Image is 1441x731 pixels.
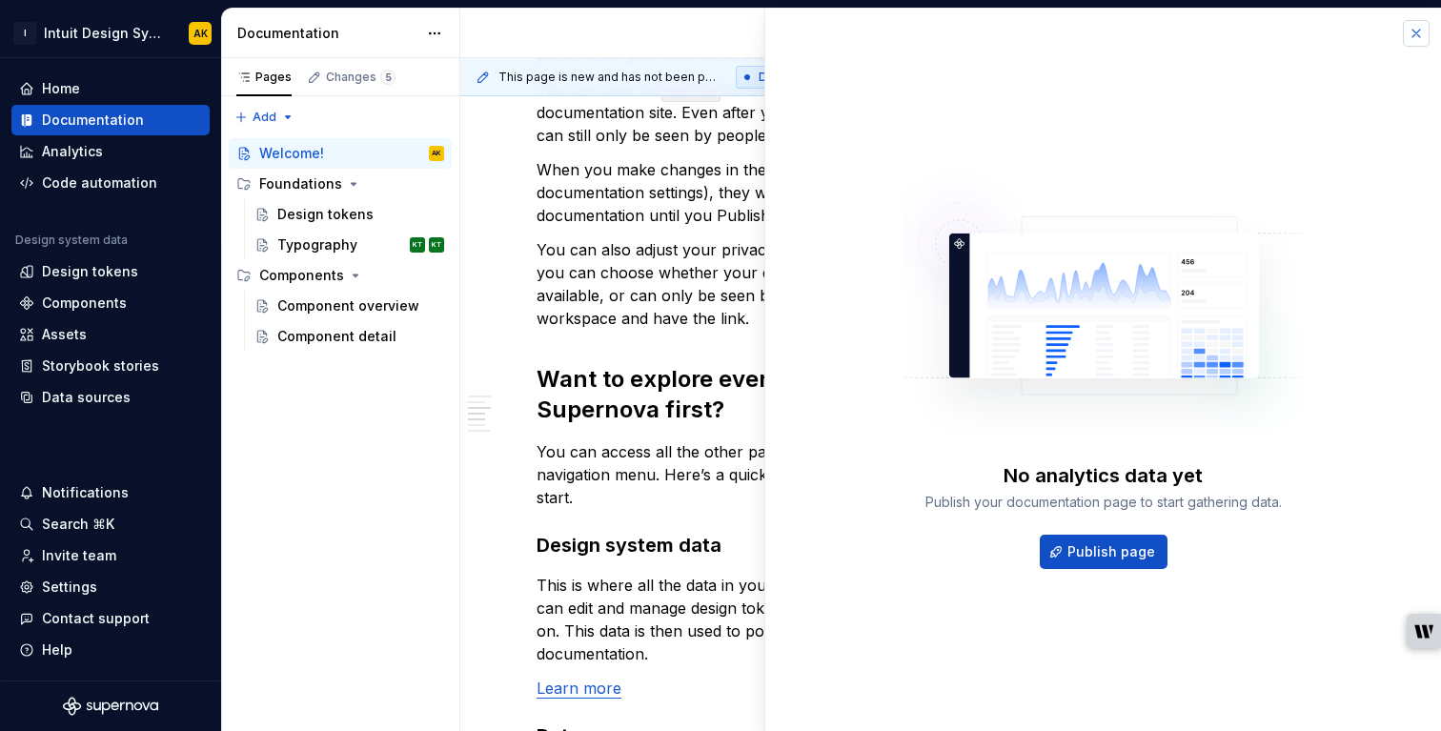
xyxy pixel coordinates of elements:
[277,205,374,224] div: Design tokens
[537,78,1023,147] p: You can click the button to build and update your documentation site. Even after you publish, you...
[42,325,87,344] div: Assets
[42,173,157,193] div: Code automation
[42,609,150,628] div: Contact support
[229,260,452,291] div: Components
[247,321,452,352] a: Component detail
[277,327,396,346] div: Component detail
[537,532,1023,558] h3: Design system data
[44,24,166,43] div: Intuit Design System
[277,296,419,315] div: Component overview
[259,266,344,285] div: Components
[4,12,217,53] button: IIntuit Design SystemAK
[42,546,116,565] div: Invite team
[63,697,158,716] svg: Supernova Logo
[11,477,210,508] button: Notifications
[11,351,210,381] a: Storybook stories
[15,233,128,248] div: Design system data
[42,142,103,161] div: Analytics
[42,515,114,534] div: Search ⌘K
[237,24,417,43] div: Documentation
[42,640,72,660] div: Help
[11,509,210,539] button: Search ⌘K
[247,230,452,260] a: TypographyKTKT
[498,70,720,85] span: This page is new and has not been published yet.
[1004,462,1203,489] div: No analytics data yet
[432,144,441,163] div: AK
[11,319,210,350] a: Assets
[229,104,300,131] button: Add
[259,174,342,193] div: Foundations
[537,574,1023,665] p: This is where all the data in your design system lives. Here, you can edit and manage design toke...
[13,22,36,45] div: I
[380,70,396,85] span: 5
[42,483,129,502] div: Notifications
[229,138,452,169] a: Welcome!AK
[537,440,1023,509] p: You can access all the other parts of the platform from the left navigation menu. Here’s a quick ...
[259,144,324,163] div: Welcome!
[229,138,452,352] div: Page tree
[432,235,441,254] div: KT
[11,572,210,602] a: Settings
[11,168,210,198] a: Code automation
[247,199,452,230] a: Design tokens
[537,679,621,698] a: Learn more
[236,70,292,85] div: Pages
[277,235,357,254] div: Typography
[537,364,1023,425] h2: Want to explore everything else in Supernova first?
[413,235,422,254] div: KT
[759,70,787,85] span: Draft
[11,603,210,634] button: Contact support
[925,493,1282,512] div: Publish your documentation page to start gathering data.
[537,238,1023,330] p: You can also adjust your privacy settings in the Settings page, so you can choose whether your do...
[42,356,159,376] div: Storybook stories
[253,110,276,125] span: Add
[42,111,144,130] div: Documentation
[11,288,210,318] a: Components
[11,635,210,665] button: Help
[42,294,127,313] div: Components
[1040,535,1167,569] button: Publish page
[42,388,131,407] div: Data sources
[11,136,210,167] a: Analytics
[11,540,210,571] a: Invite team
[326,70,396,85] div: Changes
[42,79,80,98] div: Home
[247,291,452,321] a: Component overview
[42,578,97,597] div: Settings
[11,105,210,135] a: Documentation
[11,73,210,104] a: Home
[193,26,208,41] div: AK
[1067,542,1155,561] span: Publish page
[229,169,452,199] div: Foundations
[42,262,138,281] div: Design tokens
[537,158,1023,227] p: When you make changes in the editor (or change certain documentation settings), they won’t be see...
[11,256,210,287] a: Design tokens
[11,382,210,413] a: Data sources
